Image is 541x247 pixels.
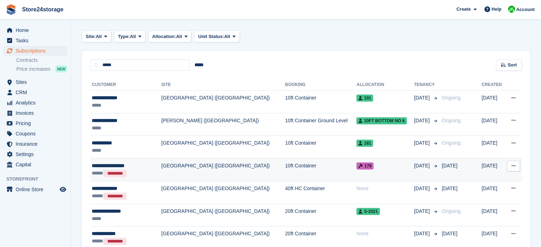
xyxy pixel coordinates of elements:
span: Ongoing [442,95,461,101]
a: menu [4,139,67,149]
td: [PERSON_NAME] ([GEOGRAPHIC_DATA]) [161,113,285,136]
span: [DATE] [414,230,431,237]
span: Site: [86,33,96,40]
td: [DATE] [482,181,505,204]
span: 101 [356,95,373,102]
span: Sites [16,77,58,87]
a: Preview store [59,185,67,194]
div: None [356,230,414,237]
a: menu [4,46,67,56]
td: [GEOGRAPHIC_DATA] ([GEOGRAPHIC_DATA]) [161,181,285,204]
span: CRM [16,87,58,97]
td: [GEOGRAPHIC_DATA] ([GEOGRAPHIC_DATA]) [161,158,285,181]
a: Store24storage [19,4,67,15]
span: 179 [356,162,373,170]
span: [DATE] [414,94,431,102]
span: Create [456,6,471,13]
th: Allocation [356,79,414,91]
span: All [176,33,182,40]
div: None [356,185,414,192]
td: 10ft Container [285,158,356,181]
a: menu [4,184,67,194]
span: [DATE] [442,186,457,191]
th: Tenancy [414,79,439,91]
button: Type: All [114,31,145,42]
span: Tasks [16,36,58,45]
span: Subscriptions [16,46,58,56]
a: menu [4,118,67,128]
span: Ongoing [442,140,461,146]
span: Price increases [16,66,51,73]
span: Home [16,25,58,35]
a: menu [4,98,67,108]
td: 40ft HC Container [285,181,356,204]
a: Contracts [16,57,67,64]
td: 10ft Container [285,136,356,159]
td: 20ft Container [285,204,356,226]
span: All [130,33,136,40]
td: [DATE] [482,158,505,181]
th: Customer [90,79,161,91]
a: menu [4,87,67,97]
img: stora-icon-8386f47178a22dfd0bd8f6a31ec36ba5ce8667c1dd55bd0f319d3a0aa187defe.svg [6,4,16,15]
span: Capital [16,160,58,170]
span: [DATE] [414,185,431,192]
a: menu [4,25,67,35]
span: Account [516,6,535,13]
a: Price increases NEW [16,65,67,73]
span: [DATE] [414,162,431,170]
a: menu [4,160,67,170]
td: 10ft Container Ground Level [285,113,356,136]
button: Allocation: All [148,31,192,42]
td: [DATE] [482,136,505,159]
span: Coupons [16,129,58,139]
a: menu [4,149,67,159]
span: Ongoing [442,118,461,123]
td: [GEOGRAPHIC_DATA] ([GEOGRAPHIC_DATA]) [161,204,285,226]
td: [GEOGRAPHIC_DATA] ([GEOGRAPHIC_DATA]) [161,136,285,159]
th: Site [161,79,285,91]
span: All [96,33,102,40]
td: [DATE] [482,204,505,226]
span: Help [492,6,502,13]
span: 10ft Bottom No 6 [356,117,407,124]
span: [DATE] [442,163,457,168]
span: Ongoing [442,208,461,214]
span: S-2021 [356,208,380,215]
span: Settings [16,149,58,159]
td: [DATE] [482,91,505,113]
span: Insurance [16,139,58,149]
span: 181 [356,140,373,147]
span: [DATE] [442,231,457,236]
button: Unit Status: All [194,31,239,42]
span: [DATE] [414,208,431,215]
th: Created [482,79,505,91]
span: Analytics [16,98,58,108]
td: 10ft Container [285,91,356,113]
img: Tracy Harper [508,6,515,13]
span: Type: [118,33,130,40]
span: [DATE] [414,117,431,124]
span: Pricing [16,118,58,128]
a: menu [4,129,67,139]
a: menu [4,108,67,118]
button: Site: All [82,31,111,42]
span: All [224,33,230,40]
a: menu [4,36,67,45]
td: [DATE] [482,113,505,136]
span: Invoices [16,108,58,118]
td: [GEOGRAPHIC_DATA] ([GEOGRAPHIC_DATA]) [161,91,285,113]
span: Sort [508,61,517,69]
span: [DATE] [414,139,431,147]
span: Online Store [16,184,58,194]
th: Booking [285,79,356,91]
span: Allocation: [152,33,176,40]
div: NEW [55,65,67,73]
span: Unit Status: [198,33,224,40]
span: Storefront [6,176,71,183]
a: menu [4,77,67,87]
